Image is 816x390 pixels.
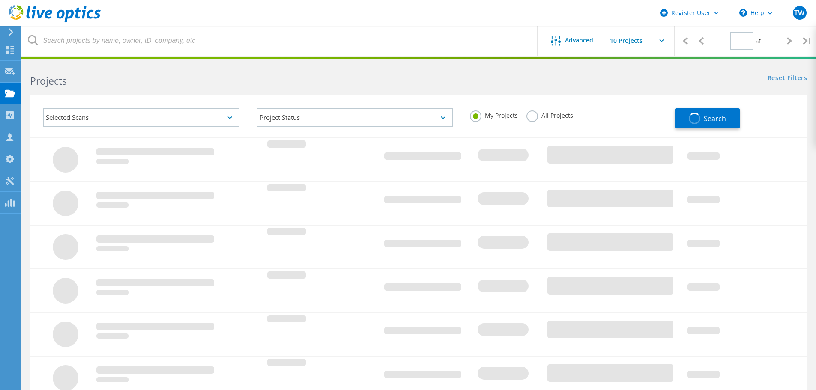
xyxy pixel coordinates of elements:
[565,37,593,43] span: Advanced
[756,38,760,45] span: of
[675,108,740,128] button: Search
[43,108,239,127] div: Selected Scans
[9,18,101,24] a: Live Optics Dashboard
[21,26,538,56] input: Search projects by name, owner, ID, company, etc
[739,9,747,17] svg: \n
[470,110,518,119] label: My Projects
[30,74,67,88] b: Projects
[257,108,453,127] div: Project Status
[704,114,726,123] span: Search
[768,75,807,82] a: Reset Filters
[675,26,692,56] div: |
[794,9,804,16] span: TW
[526,110,573,119] label: All Projects
[798,26,816,56] div: |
